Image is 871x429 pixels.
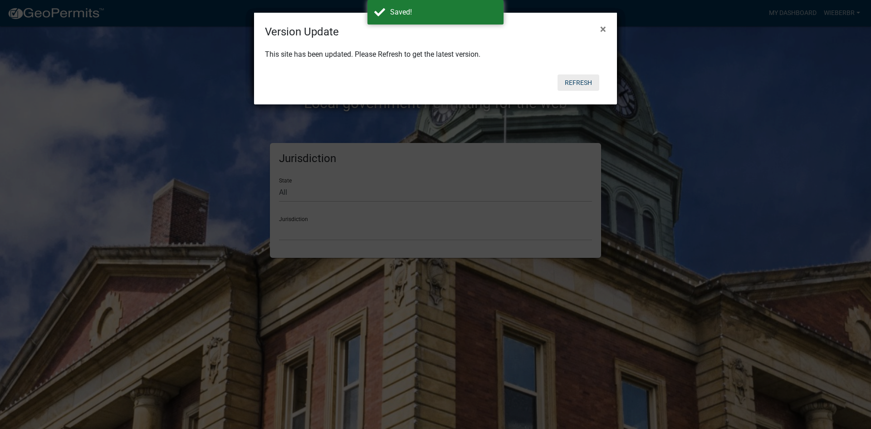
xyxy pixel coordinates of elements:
[390,7,497,18] div: Saved!
[558,74,599,91] button: Refresh
[254,40,617,71] div: This site has been updated. Please Refresh to get the latest version.
[600,23,606,35] span: ×
[593,16,613,42] button: Close
[265,24,339,40] h4: Version Update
